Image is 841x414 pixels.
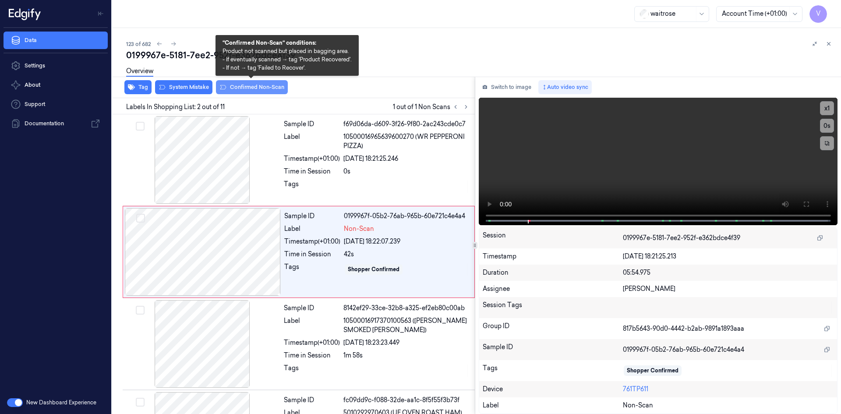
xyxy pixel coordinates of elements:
[126,49,834,61] div: 0199967e-5181-7ee2-952f-e362bdce4f39
[136,122,145,131] button: Select row
[136,214,145,223] button: Select row
[623,234,740,243] span: 0199967e-5181-7ee2-952f-e362bdce4f39
[343,120,470,129] div: f69d06da-d609-3f26-9f80-2ac243cde0c7
[483,231,623,245] div: Session
[343,304,470,313] div: 8142ef29-33ce-32b8-a325-ef2eb80c00ab
[284,132,340,151] div: Label
[284,304,340,313] div: Sample ID
[284,250,340,259] div: Time in Session
[4,96,108,113] a: Support
[4,57,108,74] a: Settings
[623,345,744,354] span: 0199967f-05b2-76ab-965b-60e721c4e4a4
[483,268,623,277] div: Duration
[479,80,535,94] button: Switch to image
[820,101,834,115] button: x1
[4,76,108,94] button: About
[284,338,340,347] div: Timestamp (+01:00)
[94,7,108,21] button: Toggle Navigation
[344,237,469,246] div: [DATE] 18:22:07.239
[136,306,145,315] button: Select row
[124,80,152,94] button: Tag
[393,102,471,112] span: 1 out of 1 Non Scans
[483,252,623,261] div: Timestamp
[155,80,212,94] button: System Mistake
[483,301,623,315] div: Session Tags
[820,119,834,133] button: 0s
[284,396,340,405] div: Sample ID
[284,212,340,221] div: Sample ID
[343,396,470,405] div: fc09dd9c-f088-32de-aa1c-8f5f55f3b73f
[483,284,623,294] div: Assignee
[284,262,340,276] div: Tags
[343,132,470,151] span: 10500016965639600270 (WR PEPPERONI PIZZA)
[623,385,834,394] div: 761TP611
[483,385,623,394] div: Device
[343,338,470,347] div: [DATE] 18:23:23.449
[126,67,153,77] a: Overview
[284,167,340,176] div: Time in Session
[126,103,225,112] span: Labels In Shopping List: 2 out of 11
[284,224,340,234] div: Label
[538,80,592,94] button: Auto video sync
[343,154,470,163] div: [DATE] 18:21:25.246
[483,401,623,410] div: Label
[623,401,653,410] span: Non-Scan
[284,237,340,246] div: Timestamp (+01:00)
[284,120,340,129] div: Sample ID
[623,284,834,294] div: [PERSON_NAME]
[284,364,340,378] div: Tags
[344,212,469,221] div: 0199967f-05b2-76ab-965b-60e721c4e4a4
[284,154,340,163] div: Timestamp (+01:00)
[344,224,374,234] span: Non-Scan
[343,351,470,360] div: 1m 58s
[4,115,108,132] a: Documentation
[344,250,469,259] div: 42s
[623,268,834,277] div: 05:54.975
[216,80,288,94] button: Confirmed Non-Scan
[623,324,744,333] span: 817b5643-90d0-4442-b2ab-9891a1893aaa
[348,265,399,273] div: Shopper Confirmed
[623,252,834,261] div: [DATE] 18:21:25.213
[483,322,623,336] div: Group ID
[284,180,340,194] div: Tags
[126,40,151,48] span: 123 of 682
[4,32,108,49] a: Data
[343,316,470,335] span: 10500016917370100563 ([PERSON_NAME] SMOKED [PERSON_NAME])
[136,398,145,407] button: Select row
[284,351,340,360] div: Time in Session
[483,343,623,357] div: Sample ID
[483,364,623,378] div: Tags
[343,167,470,176] div: 0s
[284,316,340,335] div: Label
[809,5,827,23] button: V
[627,367,678,375] div: Shopper Confirmed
